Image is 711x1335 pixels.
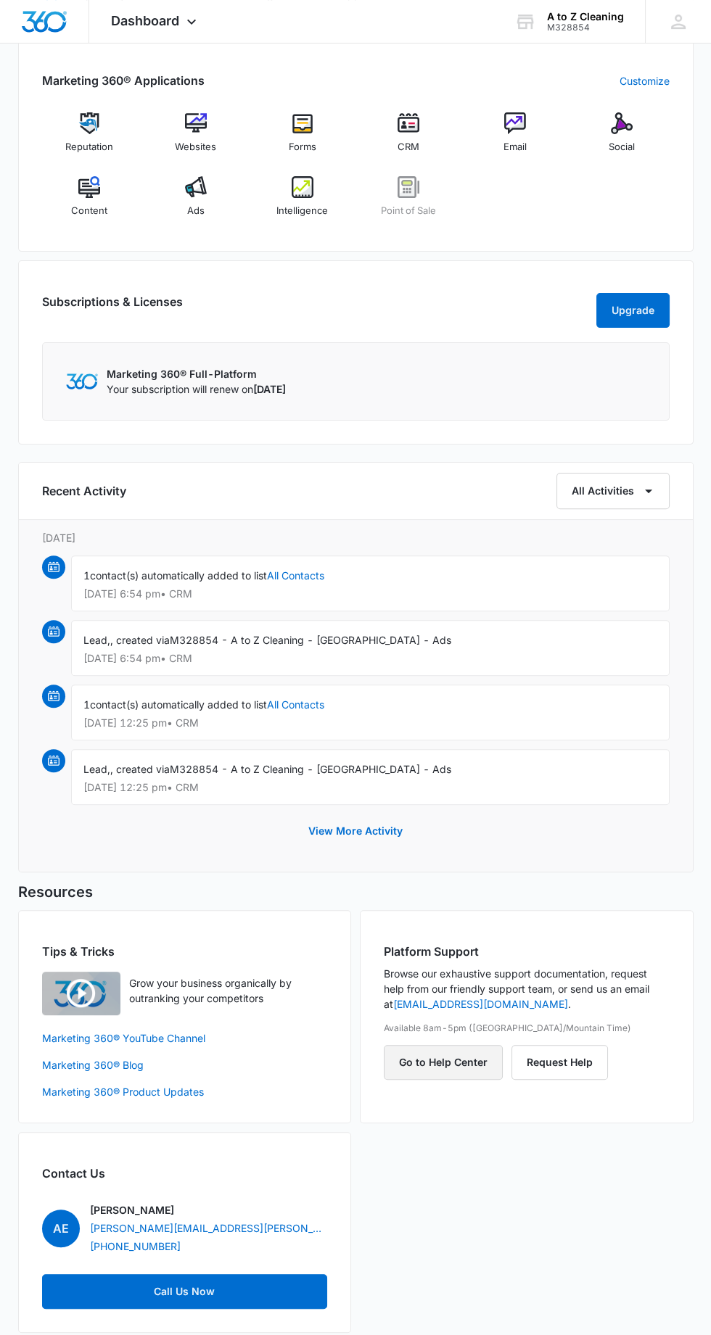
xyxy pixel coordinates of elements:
[107,366,286,381] p: Marketing 360® Full-Platform
[42,176,137,228] a: Content
[42,972,120,1015] img: Quick Overview Video
[393,998,568,1010] a: [EMAIL_ADDRESS][DOMAIN_NAME]
[384,1045,503,1080] button: Go to Help Center
[66,373,98,389] img: Marketing 360 Logo
[267,569,324,582] a: All Contacts
[255,112,350,165] a: Forms
[468,112,563,165] a: Email
[83,569,90,582] span: 1
[596,293,670,328] button: Upgrade
[107,381,286,397] p: Your subscription will renew on
[42,1274,328,1309] a: Call Us Now
[42,72,205,89] h2: Marketing 360® Applications
[267,698,324,711] a: All Contacts
[504,140,527,154] span: Email
[42,1084,328,1099] a: Marketing 360® Product Updates
[83,763,110,775] span: Lead,
[575,112,670,165] a: Social
[90,1202,174,1218] p: [PERSON_NAME]
[511,1045,608,1080] button: Request Help
[42,1030,328,1046] a: Marketing 360® YouTube Channel
[18,881,694,903] h5: Resources
[42,530,670,545] p: [DATE]
[276,204,328,218] span: Intelligence
[289,140,316,154] span: Forms
[547,11,624,22] div: account name
[609,140,635,154] span: Social
[361,112,456,165] a: CRM
[83,653,657,664] p: [DATE] 6:54 pm • CRM
[384,1056,511,1068] a: Go to Help Center
[148,176,243,228] a: Ads
[83,782,657,793] p: [DATE] 12:25 pm • CRM
[42,293,183,322] h2: Subscriptions & Licenses
[170,634,451,646] span: M328854 - A to Z Cleaning - [GEOGRAPHIC_DATA] - Ads
[90,569,267,582] span: contact(s) automatically added to list
[83,634,110,646] span: Lead,
[381,204,436,218] span: Point of Sale
[170,763,451,775] span: M328854 - A to Z Cleaning - [GEOGRAPHIC_DATA] - Ads
[384,943,670,960] h2: Platform Support
[294,814,417,848] button: View More Activity
[42,943,328,960] h2: Tips & Tricks
[90,1220,328,1236] a: [PERSON_NAME][EMAIL_ADDRESS][PERSON_NAME][DOMAIN_NAME]
[384,966,670,1012] p: Browse our exhaustive support documentation, request help from our friendly support team, or send...
[255,176,350,228] a: Intelligence
[110,763,170,775] span: , created via
[42,112,137,165] a: Reputation
[65,140,113,154] span: Reputation
[398,140,419,154] span: CRM
[253,383,286,395] span: [DATE]
[83,718,657,728] p: [DATE] 12:25 pm • CRM
[42,1057,328,1072] a: Marketing 360® Blog
[83,698,90,711] span: 1
[384,1022,670,1035] p: Available 8am-5pm ([GEOGRAPHIC_DATA]/Mountain Time)
[547,22,624,33] div: account id
[42,482,126,500] h6: Recent Activity
[110,634,170,646] span: , created via
[111,13,179,28] span: Dashboard
[556,473,670,509] button: All Activities
[620,73,670,88] a: Customize
[129,975,328,1006] p: Grow your business organically by outranking your competitors
[71,204,107,218] span: Content
[83,589,657,599] p: [DATE] 6:54 pm • CRM
[90,698,267,711] span: contact(s) automatically added to list
[361,176,456,228] a: Point of Sale
[148,112,243,165] a: Websites
[175,140,216,154] span: Websites
[42,1210,80,1247] span: AE
[90,1239,181,1254] a: [PHONE_NUMBER]
[511,1056,608,1068] a: Request Help
[187,204,205,218] span: Ads
[42,1165,328,1182] h2: Contact Us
